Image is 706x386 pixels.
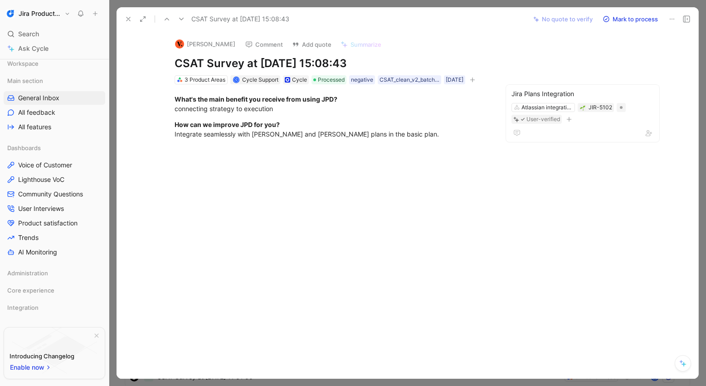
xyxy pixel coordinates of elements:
div: Workspace [4,57,105,70]
button: Jira Product DiscoveryJira Product Discovery [4,7,73,20]
span: Lighthouse VoC [18,175,64,184]
div: Dashboards [4,141,105,155]
div: connecting strategy to execution [175,94,488,113]
span: Product satisfaction [18,219,78,228]
div: Search [4,27,105,41]
div: Core experience [4,283,105,300]
span: All features [18,122,51,132]
span: Enable now [10,362,45,373]
span: Voice of Customer [18,161,72,170]
div: Integration [4,301,105,317]
h1: Jira Product Discovery [19,10,61,18]
img: Jira Product Discovery [6,9,15,18]
img: logo [175,39,184,49]
div: Cycle [292,75,307,84]
div: DashboardsVoice of CustomerLighthouse VoCCommunity QuestionsUser InterviewsProduct satisfactionTr... [4,141,105,259]
div: Administration [4,266,105,283]
div: 3 Product Areas [185,75,225,84]
button: logo[PERSON_NAME] [171,37,239,51]
div: Introducing Changelog [10,351,74,362]
span: Administration [7,269,48,278]
div: Administration [4,266,105,280]
span: Cycle Support [242,76,278,83]
span: All feedback [18,108,55,117]
img: 🌱 [580,105,585,111]
div: Main sectionGeneral InboxAll feedbackAll features [4,74,105,134]
span: Summarize [351,40,381,49]
div: CSAT_clean_v2_batch_24 [DATE] 15:39 [380,75,439,84]
div: Integration [4,301,105,314]
div: Main section [4,74,105,88]
span: Workspace [7,59,39,68]
span: AI Monitoring [18,248,57,257]
h1: CSAT Survey at [DATE] 15:08:43 [175,56,488,71]
button: Add quote [288,38,336,51]
img: bg-BLZuj68n.svg [12,327,97,374]
span: General Inbox [18,93,59,103]
a: Voice of Customer [4,158,105,172]
span: Integration [7,303,39,312]
div: Atlassian integrations [521,103,572,112]
div: [DATE] [446,75,463,84]
div: negative [351,75,373,84]
strong: How can we improve JPD for you? [175,121,280,128]
span: Processed [318,75,345,84]
div: Core experience [4,283,105,297]
a: All feedback [4,106,105,119]
a: AI Monitoring [4,245,105,259]
span: Ask Cycle [18,43,49,54]
a: Lighthouse VoC [4,173,105,186]
span: Trends [18,233,39,242]
button: Comment [241,38,287,51]
div: User-verified [526,115,560,124]
span: User Interviews [18,204,64,213]
span: CSAT Survey at [DATE] 15:08:43 [191,14,289,24]
div: Processed [312,75,346,84]
div: C [234,77,239,82]
strong: What's the main benefit you receive from using JPD? [175,95,337,103]
a: Community Questions [4,187,105,201]
div: Integrate seamlessly with [PERSON_NAME] and [PERSON_NAME] plans in the basic plan. [175,120,488,139]
button: No quote to verify [529,13,597,25]
a: User Interviews [4,202,105,215]
button: Enable now [10,362,52,373]
button: Mark to process [599,13,662,25]
span: Community Questions [18,190,83,199]
div: Jira Plans Integration [511,88,654,99]
span: Main section [7,76,43,85]
span: Dashboards [7,143,41,152]
a: All features [4,120,105,134]
button: 🌱 [579,104,586,111]
span: Search [18,29,39,39]
a: General Inbox [4,91,105,105]
a: Product satisfaction [4,216,105,230]
a: Trends [4,231,105,244]
span: Core experience [7,286,54,295]
a: Ask Cycle [4,42,105,55]
button: Summarize [336,38,385,51]
div: JIR-5102 [589,103,612,112]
